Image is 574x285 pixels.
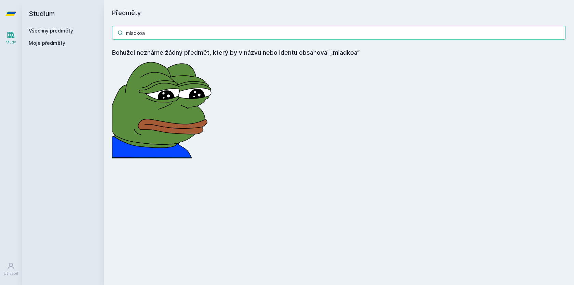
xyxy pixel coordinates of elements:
a: Uživatel [1,259,20,280]
h1: Předměty [112,8,566,18]
a: Study [1,27,20,48]
a: Všechny předměty [29,28,73,34]
span: Moje předměty [29,40,65,47]
div: Uživatel [4,271,18,276]
input: Název nebo ident předmětu… [112,26,566,40]
div: Study [6,40,16,45]
h4: Bohužel neznáme žádný předmět, který by v názvu nebo identu obsahoval „mladkoa” [112,48,566,57]
img: error_picture.png [112,57,215,158]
